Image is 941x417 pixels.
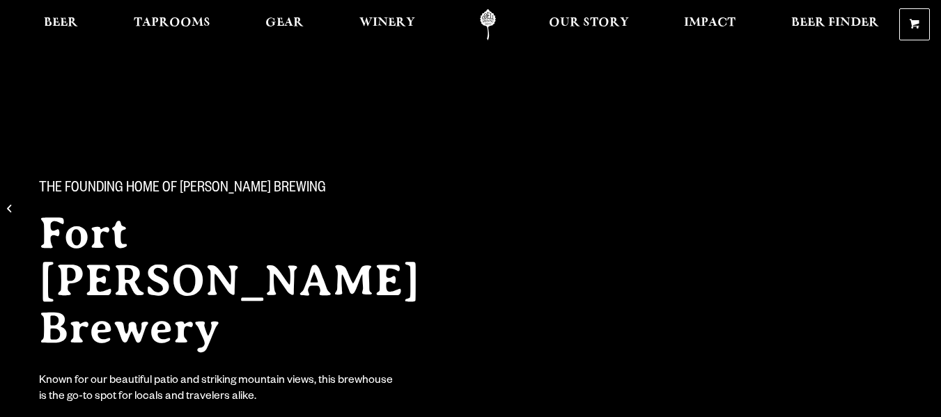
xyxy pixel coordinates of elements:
[462,9,514,40] a: Odell Home
[265,17,304,29] span: Gear
[125,9,219,40] a: Taprooms
[540,9,638,40] a: Our Story
[39,180,326,198] span: The Founding Home of [PERSON_NAME] Brewing
[44,17,78,29] span: Beer
[359,17,415,29] span: Winery
[39,374,396,406] div: Known for our beautiful patio and striking mountain views, this brewhouse is the go-to spot for l...
[684,17,736,29] span: Impact
[549,17,629,29] span: Our Story
[782,9,888,40] a: Beer Finder
[35,9,87,40] a: Beer
[256,9,313,40] a: Gear
[675,9,745,40] a: Impact
[134,17,210,29] span: Taprooms
[791,17,879,29] span: Beer Finder
[350,9,424,40] a: Winery
[39,210,474,352] h2: Fort [PERSON_NAME] Brewery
